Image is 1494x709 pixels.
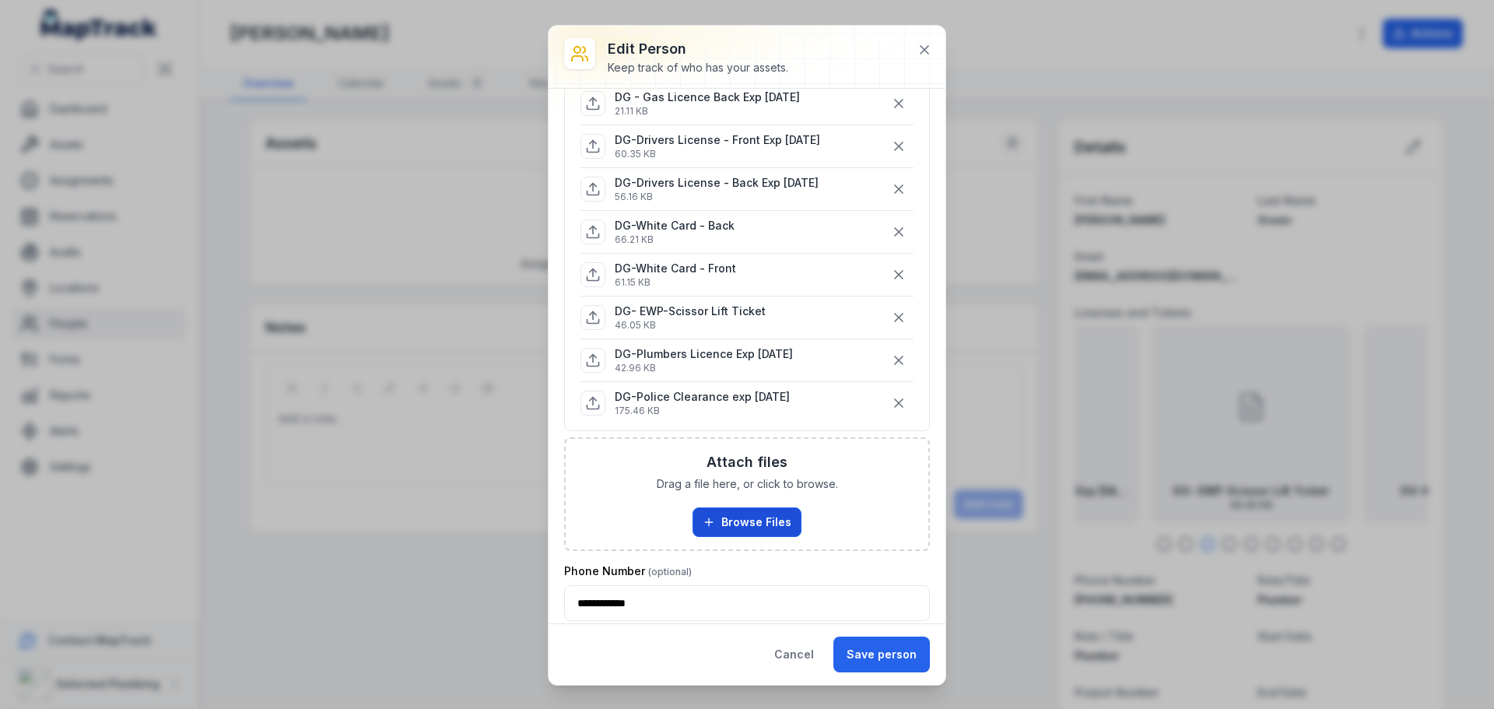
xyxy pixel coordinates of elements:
[615,319,766,332] p: 46.05 KB
[615,90,800,105] p: DG - Gas Licence Back Exp [DATE]
[615,405,790,417] p: 175.46 KB
[833,637,930,672] button: Save person
[615,304,766,319] p: DG- EWP-Scissor Lift Ticket
[615,362,793,374] p: 42.96 KB
[615,105,800,118] p: 21.11 KB
[564,563,692,579] label: Phone Number
[615,233,735,246] p: 66.21 KB
[693,507,801,537] button: Browse Files
[707,451,787,473] h3: Attach files
[761,637,827,672] button: Cancel
[615,276,736,289] p: 61.15 KB
[657,476,838,492] span: Drag a file here, or click to browse.
[608,38,788,60] h3: Edit person
[615,389,790,405] p: DG-Police Clearance exp [DATE]
[615,132,820,148] p: DG-Drivers License - Front Exp [DATE]
[615,191,819,203] p: 56.16 KB
[615,261,736,276] p: DG-White Card - Front
[615,175,819,191] p: DG-Drivers License - Back Exp [DATE]
[615,148,820,160] p: 60.35 KB
[615,346,793,362] p: DG-Plumbers Licence Exp [DATE]
[608,60,788,75] div: Keep track of who has your assets.
[615,218,735,233] p: DG-White Card - Back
